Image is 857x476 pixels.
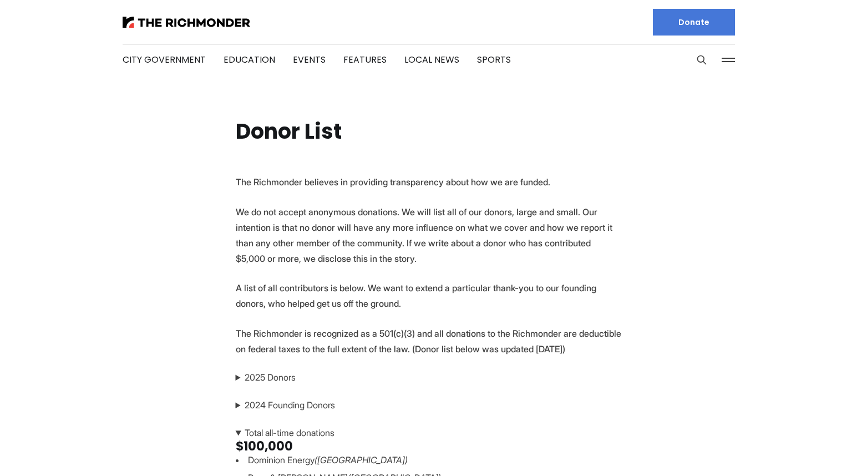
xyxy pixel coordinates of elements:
[236,439,622,453] h4: $100,000
[236,398,622,412] summary: 2024 Founding Donors
[236,426,622,439] summary: Total all-time donations
[343,53,387,66] a: Features
[123,53,206,66] a: City Government
[224,53,275,66] a: Education
[236,120,342,143] h1: Donor List
[123,17,250,28] img: The Richmonder
[693,52,710,68] button: Search this site
[236,453,622,467] li: Dominion Energy
[236,174,622,190] p: The Richmonder believes in providing transparency about how we are funded.
[404,53,459,66] a: Local News
[236,371,622,384] summary: 2025 Donors
[477,53,511,66] a: Sports
[653,9,735,36] a: Donate
[236,326,622,357] p: The Richmonder is recognized as a 501(c)(3) and all donations to the Richmonder are deductible on...
[315,454,408,465] i: ([GEOGRAPHIC_DATA])
[236,280,622,311] p: A list of all contributors is below. We want to extend a particular thank-you to our founding don...
[293,53,326,66] a: Events
[236,204,622,266] p: We do not accept anonymous donations. We will list all of our donors, large and small. Our intent...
